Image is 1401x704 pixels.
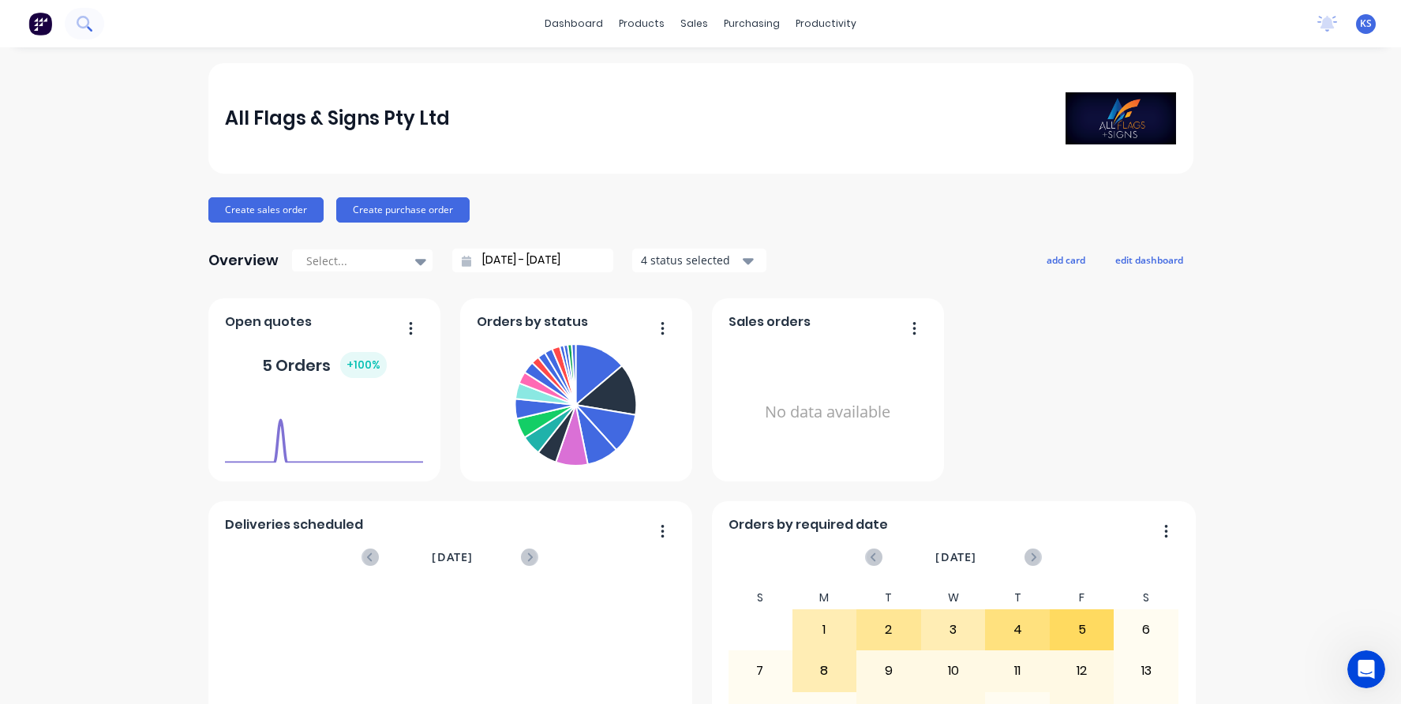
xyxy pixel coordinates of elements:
div: 11 [986,651,1049,691]
div: + 100 % [340,352,387,378]
span: [DATE] [935,549,976,566]
span: Open quotes [225,313,312,331]
button: Create purchase order [336,197,470,223]
div: sales [672,12,716,36]
div: 1 [793,610,856,650]
div: S [1114,586,1178,609]
div: 13 [1114,651,1178,691]
iframe: Intercom live chat [1347,650,1385,688]
img: Factory [28,12,52,36]
span: Orders by status [477,313,588,331]
span: Orders by required date [729,515,888,534]
button: Create sales order [208,197,324,223]
div: 5 [1051,610,1114,650]
div: 10 [922,651,985,691]
div: W [921,586,986,609]
div: 2 [857,610,920,650]
div: S [728,586,792,609]
div: T [856,586,921,609]
div: 9 [857,651,920,691]
div: M [792,586,857,609]
div: 7 [729,651,792,691]
div: All Flags & Signs Pty Ltd [225,103,450,134]
a: dashboard [537,12,611,36]
img: All Flags & Signs Pty Ltd [1066,92,1176,144]
div: 5 Orders [262,352,387,378]
span: Sales orders [729,313,811,331]
div: 4 status selected [641,252,740,268]
button: edit dashboard [1105,249,1193,270]
div: 4 [986,610,1049,650]
div: Overview [208,245,279,276]
span: KS [1360,17,1372,31]
span: [DATE] [432,549,473,566]
button: add card [1036,249,1096,270]
div: 3 [922,610,985,650]
button: 4 status selected [632,249,766,272]
div: 6 [1114,610,1178,650]
div: products [611,12,672,36]
div: 12 [1051,651,1114,691]
div: T [985,586,1050,609]
div: No data available [729,338,927,487]
div: productivity [788,12,864,36]
div: purchasing [716,12,788,36]
div: F [1050,586,1114,609]
div: 8 [793,651,856,691]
